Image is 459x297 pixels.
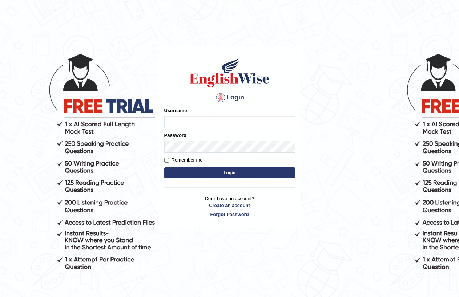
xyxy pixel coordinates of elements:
input: Remember me [164,158,169,163]
a: Create an account [164,202,295,209]
label: Remember me [164,156,203,164]
h4: Login [164,92,295,103]
button: Login [164,167,295,178]
label: Username [164,107,187,114]
img: Logo of English Wise sign in for intelligent practice with AI [188,56,271,88]
p: Don't have an account? [164,195,295,217]
a: Forgot Password [164,211,295,218]
label: Password [164,132,186,139]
